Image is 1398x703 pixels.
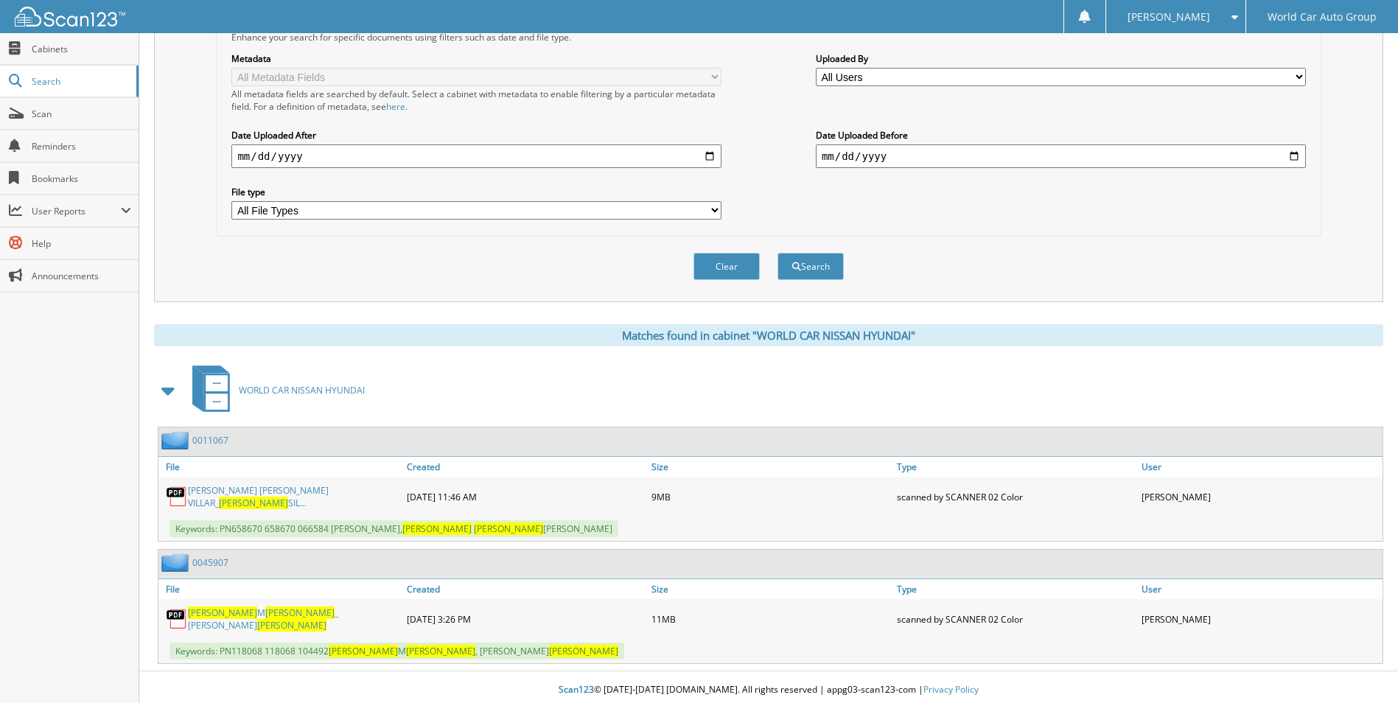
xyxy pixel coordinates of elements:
div: Matches found in cabinet "WORLD CAR NISSAN HYUNDAI" [154,324,1383,346]
iframe: Chat Widget [1324,632,1398,703]
a: Type [893,457,1138,477]
a: WORLD CAR NISSAN HYUNDAI [184,361,365,419]
div: 11MB [648,603,892,635]
button: Clear [693,253,760,280]
span: [PERSON_NAME] [402,522,472,535]
img: scan123-logo-white.svg [15,7,125,27]
div: [PERSON_NAME] [1138,480,1383,513]
div: [PERSON_NAME] [1138,603,1383,635]
span: Scan123 [559,683,594,696]
div: scanned by SCANNER 02 Color [893,480,1138,513]
div: 9MB [648,480,892,513]
a: Type [893,579,1138,599]
label: File type [231,186,721,198]
span: [PERSON_NAME] [265,606,335,619]
label: Date Uploaded Before [816,129,1306,141]
label: Uploaded By [816,52,1306,65]
span: [PERSON_NAME] [1128,13,1210,21]
span: Reminders [32,140,131,153]
a: [PERSON_NAME] [PERSON_NAME] VILLAR_[PERSON_NAME]SIL... [188,484,399,509]
span: [PERSON_NAME] [257,619,326,632]
img: PDF.png [166,608,188,630]
span: Keywords: PN118068 118068 104492 M , [PERSON_NAME] [169,643,624,660]
div: All metadata fields are searched by default. Select a cabinet with metadata to enable filtering b... [231,88,721,113]
span: Bookmarks [32,172,131,185]
span: Keywords: PN658670 658670 066584 [PERSON_NAME], [PERSON_NAME] [169,520,618,537]
span: Help [32,237,131,250]
span: [PERSON_NAME] [406,645,475,657]
div: scanned by SCANNER 02 Color [893,603,1138,635]
input: end [816,144,1306,168]
a: User [1138,579,1383,599]
span: Announcements [32,270,131,282]
div: [DATE] 11:46 AM [403,480,648,513]
div: Enhance your search for specific documents using filters such as date and file type. [224,31,1313,43]
span: Scan [32,108,131,120]
span: [PERSON_NAME] [219,497,288,509]
span: Cabinets [32,43,131,55]
input: start [231,144,721,168]
span: [PERSON_NAME] [549,645,618,657]
div: [DATE] 3:26 PM [403,603,648,635]
a: Size [648,579,892,599]
a: here [386,100,405,113]
a: 0011067 [192,434,228,447]
span: User Reports [32,205,121,217]
a: User [1138,457,1383,477]
a: Created [403,579,648,599]
span: [PERSON_NAME] [188,606,257,619]
a: File [158,579,403,599]
a: 0045907 [192,556,228,569]
span: World Car Auto Group [1268,13,1377,21]
a: Created [403,457,648,477]
span: Search [32,75,129,88]
a: [PERSON_NAME]M[PERSON_NAME]_ [PERSON_NAME][PERSON_NAME] [188,606,399,632]
label: Metadata [231,52,721,65]
img: PDF.png [166,486,188,508]
a: File [158,457,403,477]
img: folder2.png [161,553,192,572]
span: [PERSON_NAME] [474,522,543,535]
a: Size [648,457,892,477]
span: WORLD CAR NISSAN HYUNDAI [239,384,365,396]
label: Date Uploaded After [231,129,721,141]
a: Privacy Policy [923,683,979,696]
span: [PERSON_NAME] [329,645,398,657]
img: folder2.png [161,431,192,450]
button: Search [777,253,844,280]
